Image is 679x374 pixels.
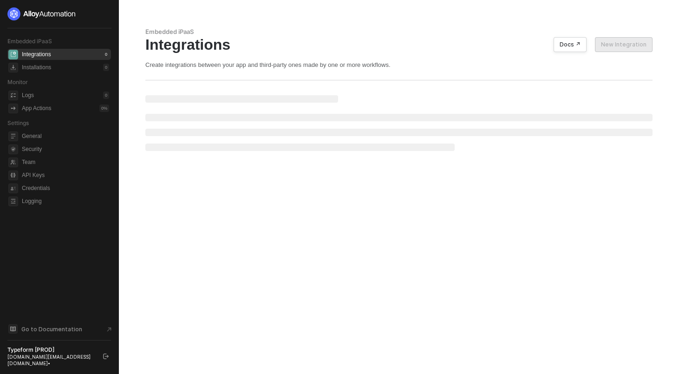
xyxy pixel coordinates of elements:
[8,131,18,141] span: general
[7,119,29,126] span: Settings
[99,105,109,112] div: 0 %
[145,61,653,69] div: Create integrations between your app and third-party ones made by one or more workflows.
[7,323,111,335] a: Knowledge Base
[103,92,109,99] div: 0
[8,197,18,206] span: logging
[22,170,109,181] span: API Keys
[8,324,18,334] span: documentation
[104,325,114,334] span: document-arrow
[7,354,95,367] div: [DOMAIN_NAME][EMAIL_ADDRESS][DOMAIN_NAME] •
[103,64,109,71] div: 0
[7,346,95,354] div: Typeform [PROD]
[22,51,51,59] div: Integrations
[8,184,18,193] span: credentials
[145,28,653,36] div: Embedded iPaaS
[8,171,18,180] span: api-key
[22,144,109,155] span: Security
[145,36,653,53] div: Integrations
[8,104,18,113] span: icon-app-actions
[7,7,111,20] a: logo
[22,196,109,207] span: Logging
[22,92,34,99] div: Logs
[103,354,109,359] span: logout
[8,91,18,100] span: icon-logs
[22,157,109,168] span: Team
[560,41,581,48] div: Docs ↗
[595,37,653,52] button: New Integration
[8,157,18,167] span: team
[8,50,18,59] span: integrations
[21,325,82,333] span: Go to Documentation
[22,183,109,194] span: Credentials
[7,38,52,45] span: Embedded iPaaS
[22,131,109,142] span: General
[7,79,28,85] span: Monitor
[554,37,587,52] button: Docs ↗
[22,64,51,72] div: Installations
[22,105,51,112] div: App Actions
[103,51,109,58] div: 0
[8,144,18,154] span: security
[8,63,18,72] span: installations
[7,7,76,20] img: logo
